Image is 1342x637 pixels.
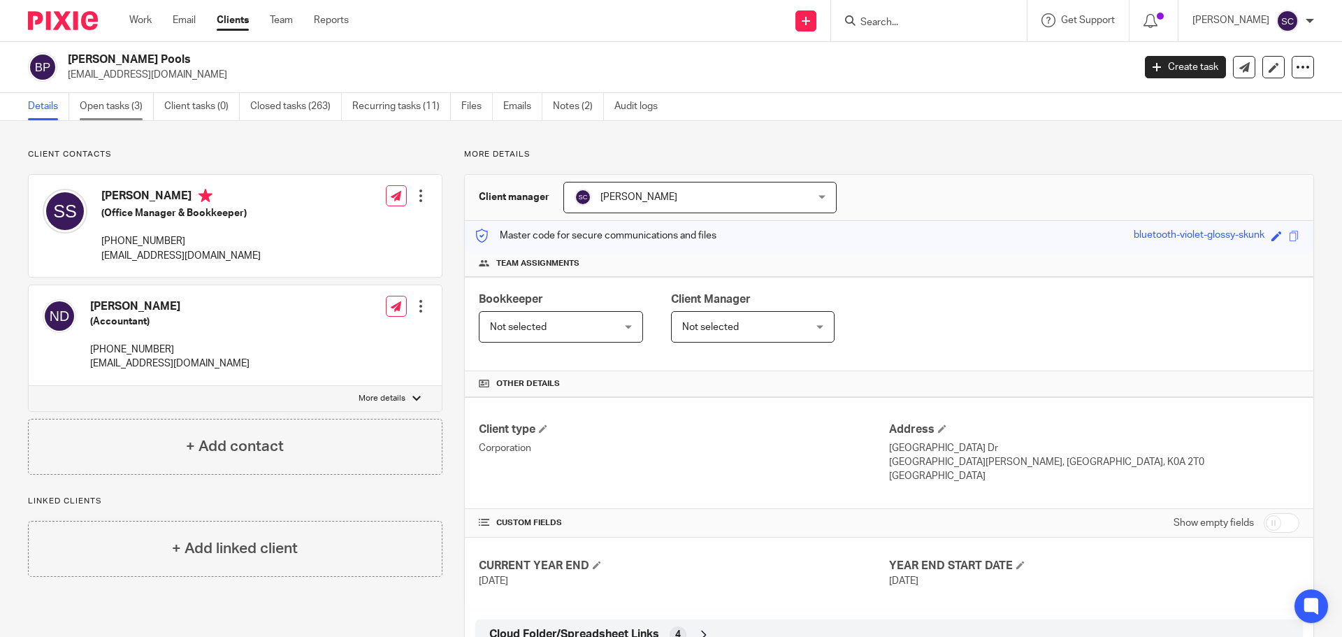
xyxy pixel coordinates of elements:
a: Audit logs [614,93,668,120]
span: Not selected [490,322,547,332]
h4: [PERSON_NAME] [101,189,261,206]
a: Work [129,13,152,27]
h4: Address [889,422,1299,437]
a: Recurring tasks (11) [352,93,451,120]
span: [DATE] [479,576,508,586]
p: More details [359,393,405,404]
img: svg%3E [575,189,591,206]
p: [GEOGRAPHIC_DATA][PERSON_NAME], [GEOGRAPHIC_DATA], K0A 2T0 [889,455,1299,469]
span: Get Support [1061,15,1115,25]
i: Primary [199,189,212,203]
p: [PHONE_NUMBER] [101,234,261,248]
p: Linked clients [28,496,442,507]
p: [GEOGRAPHIC_DATA] [889,469,1299,483]
h4: CUSTOM FIELDS [479,517,889,529]
label: Show empty fields [1174,516,1254,530]
img: Pixie [28,11,98,30]
h4: CURRENT YEAR END [479,559,889,573]
a: Clients [217,13,249,27]
div: bluetooth-violet-glossy-skunk [1134,228,1264,244]
img: svg%3E [43,189,87,234]
span: [DATE] [889,576,918,586]
p: Client contacts [28,149,442,160]
h3: Client manager [479,190,549,204]
span: [PERSON_NAME] [600,192,677,202]
p: More details [464,149,1314,160]
a: Reports [314,13,349,27]
a: Emails [503,93,542,120]
h5: (Office Manager & Bookkeeper) [101,206,261,220]
img: svg%3E [1276,10,1299,32]
a: Team [270,13,293,27]
p: [EMAIL_ADDRESS][DOMAIN_NAME] [68,68,1124,82]
a: Files [461,93,493,120]
p: [PHONE_NUMBER] [90,343,250,357]
h4: YEAR END START DATE [889,559,1299,573]
h4: Client type [479,422,889,437]
span: Team assignments [496,258,579,269]
h4: + Add contact [186,436,284,457]
a: Details [28,93,69,120]
a: Client tasks (0) [164,93,240,120]
span: Other details [496,378,560,389]
p: Corporation [479,441,889,455]
a: Open tasks (3) [80,93,154,120]
a: Closed tasks (263) [250,93,342,120]
img: svg%3E [43,299,76,333]
p: [EMAIL_ADDRESS][DOMAIN_NAME] [90,357,250,371]
a: Create task [1145,56,1226,78]
h4: + Add linked client [172,538,298,559]
p: [GEOGRAPHIC_DATA] Dr [889,441,1299,455]
span: Not selected [682,322,739,332]
h2: [PERSON_NAME] Pools [68,52,913,67]
img: svg%3E [28,52,57,82]
h4: [PERSON_NAME] [90,299,250,314]
input: Search [859,17,985,29]
span: Bookkeeper [479,294,543,305]
h5: (Accountant) [90,315,250,329]
span: Client Manager [671,294,751,305]
p: [EMAIL_ADDRESS][DOMAIN_NAME] [101,249,261,263]
a: Email [173,13,196,27]
p: [PERSON_NAME] [1192,13,1269,27]
p: Master code for secure communications and files [475,229,716,243]
a: Notes (2) [553,93,604,120]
